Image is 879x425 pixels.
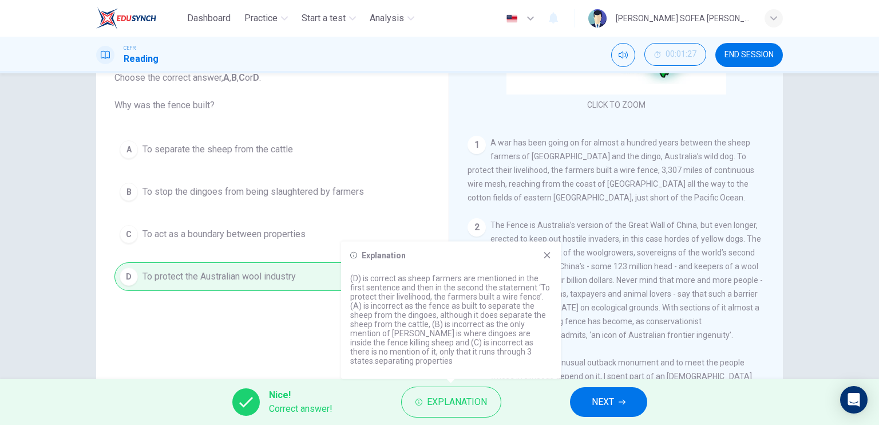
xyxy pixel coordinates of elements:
[350,274,552,365] p: (D) is correct as sheep farmers are mentioned in the first sentence and then in the second the st...
[124,52,159,66] h1: Reading
[588,9,607,27] img: Profile picture
[231,72,237,83] b: B
[468,218,486,237] div: 2
[269,388,332,402] span: Nice!
[840,386,868,414] div: Open Intercom Messenger
[644,43,706,67] div: Hide
[302,11,346,25] span: Start a test
[724,50,774,60] span: END SESSION
[96,7,156,30] img: EduSynch logo
[611,43,635,67] div: Mute
[468,358,762,422] span: To appreciate this unusual outback monument and to meet the people whose livelihoods depend on it...
[269,402,332,416] span: Correct answer!
[468,221,763,340] span: The Fence is Australia’s version of the Great Wall of China, but even longer, erected to keep out...
[468,138,754,202] span: A war has been going on for almost a hundred years between the sheep farmers of [GEOGRAPHIC_DATA]...
[244,11,278,25] span: Practice
[124,44,136,52] span: CEFR
[114,71,430,112] span: Choose the correct answer, , , or . Why was the fence built?
[427,394,487,410] span: Explanation
[592,394,614,410] span: NEXT
[239,72,245,83] b: C
[223,72,229,83] b: A
[253,72,259,83] b: D
[370,11,404,25] span: Analysis
[362,251,406,260] h6: Explanation
[187,11,231,25] span: Dashboard
[666,50,696,59] span: 00:01:27
[616,11,751,25] div: [PERSON_NAME] SOFEA [PERSON_NAME]
[468,136,486,154] div: 1
[505,14,519,23] img: en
